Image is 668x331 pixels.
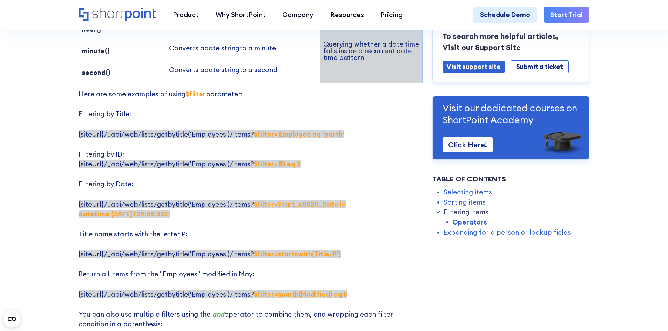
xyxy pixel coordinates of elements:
p: Visit our dedicated courses on ShortPoint Academy [443,102,579,126]
strong: second() [82,68,110,77]
a: Why ShortPoint [207,7,274,23]
strong: $filter [185,90,206,98]
a: Visit support site [443,60,504,73]
div: Resources [330,10,364,20]
p: To search more helpful articles, Visit our Support Site [443,30,579,53]
strong: $filter= ID eq 2 [254,160,301,168]
a: Product [164,7,207,23]
span: {siteUrl}/_api/web/lists/getbytitle('Employees')/items? [79,130,344,138]
span: {siteUrl}/_api/web/lists/getbytitle('Employees')/items? [79,250,341,258]
a: Operators [452,217,487,227]
a: Company [274,7,322,23]
td: Querying whether a date time falls inside a recurrent date time pattern [320,19,423,83]
a: Sorting items [444,197,486,207]
strong: $filter=startswith(Title,‘P’) [254,250,341,258]
a: Resources [322,7,372,23]
a: Schedule Demo [473,7,537,23]
div: Why ShortPoint [216,10,266,20]
div: Company [282,10,313,20]
a: Selecting items [444,187,492,197]
strong: minute() [82,47,110,55]
div: Pricing [380,10,403,20]
div: Table of Contents [432,174,589,184]
a: Home [79,8,156,22]
strong: $filter= Employee eq ‘parth' [254,130,344,138]
strong: $filter=month(Modified) eq 5 [254,290,347,298]
span: date string [204,65,239,74]
p: Converts a to a minute [169,43,317,53]
div: Product [173,10,199,20]
a: Filtering items [444,207,488,217]
span: {siteUrl}/_api/web/lists/getbytitle('Employees')/items? [79,290,347,298]
iframe: Chat Widget [633,297,668,331]
a: Click Here! [443,137,493,152]
a: Expanding for a person or lookup fields [444,227,571,237]
p: Converts a to a second [169,65,317,75]
a: Submit a ticket [511,60,569,73]
span: {siteUrl}/_api/web/lists/getbytitle('Employees')/items? [79,160,301,168]
em: and [212,310,224,318]
div: Tiện ích trò chuyện [633,297,668,331]
button: Open CMP widget [4,311,20,327]
a: Start Trial [544,7,589,23]
a: Pricing [372,7,411,23]
span: {siteUrl}/_api/web/lists/getbytitle('Employees')/items? [79,200,346,219]
span: date string [204,44,239,52]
